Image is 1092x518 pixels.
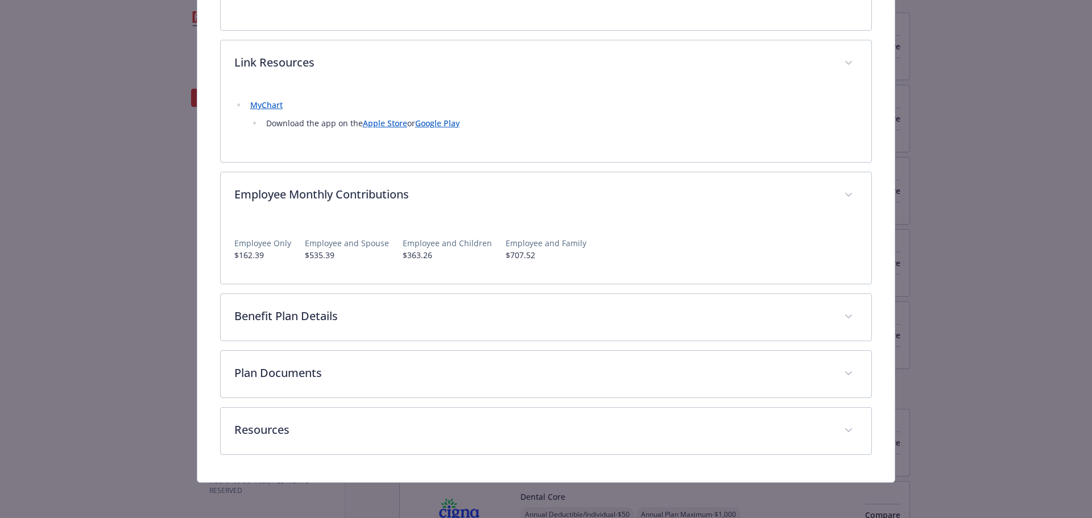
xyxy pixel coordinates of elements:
[221,408,872,454] div: Resources
[305,249,389,261] p: $535.39
[234,421,831,438] p: Resources
[234,186,831,203] p: Employee Monthly Contributions
[234,308,831,325] p: Benefit Plan Details
[221,172,872,219] div: Employee Monthly Contributions
[403,237,492,249] p: Employee and Children
[234,237,291,249] p: Employee Only
[305,237,389,249] p: Employee and Spouse
[250,100,283,110] a: MyChart
[234,249,291,261] p: $162.39
[506,249,586,261] p: $707.52
[221,87,872,162] div: Link Resources
[234,364,831,382] p: Plan Documents
[415,118,460,129] a: Google Play
[221,40,872,87] div: Link Resources
[234,54,831,71] p: Link Resources
[506,237,586,249] p: Employee and Family
[221,294,872,341] div: Benefit Plan Details
[263,117,858,130] li: Download the app on the or
[221,351,872,397] div: Plan Documents
[403,249,492,261] p: $363.26
[363,118,407,129] a: Apple Store
[221,219,872,284] div: Employee Monthly Contributions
